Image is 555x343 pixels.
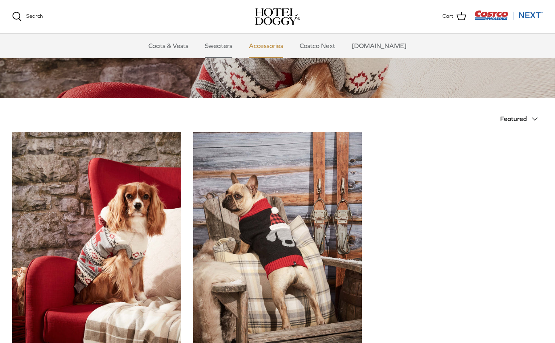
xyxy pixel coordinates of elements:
a: Search [12,12,43,21]
img: hoteldoggycom [255,8,300,25]
a: hoteldoggy.com hoteldoggycom [255,8,300,25]
img: Costco Next [474,10,543,20]
a: [DOMAIN_NAME] [344,33,414,58]
a: Cart [442,11,466,22]
a: Hotel Doggy Cable Knit Turtleneck Sweater [193,132,362,343]
span: Search [26,13,43,19]
a: Visit Costco Next [474,15,543,21]
a: Hotel Doggy Fair Isle Sweater with Pompom [12,132,181,343]
span: Cart [442,12,453,21]
a: Sweaters [198,33,240,58]
a: Costco Next [292,33,342,58]
button: Featured [500,110,543,128]
span: Featured [500,115,527,122]
a: Coats & Vests [141,33,196,58]
a: Accessories [242,33,290,58]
